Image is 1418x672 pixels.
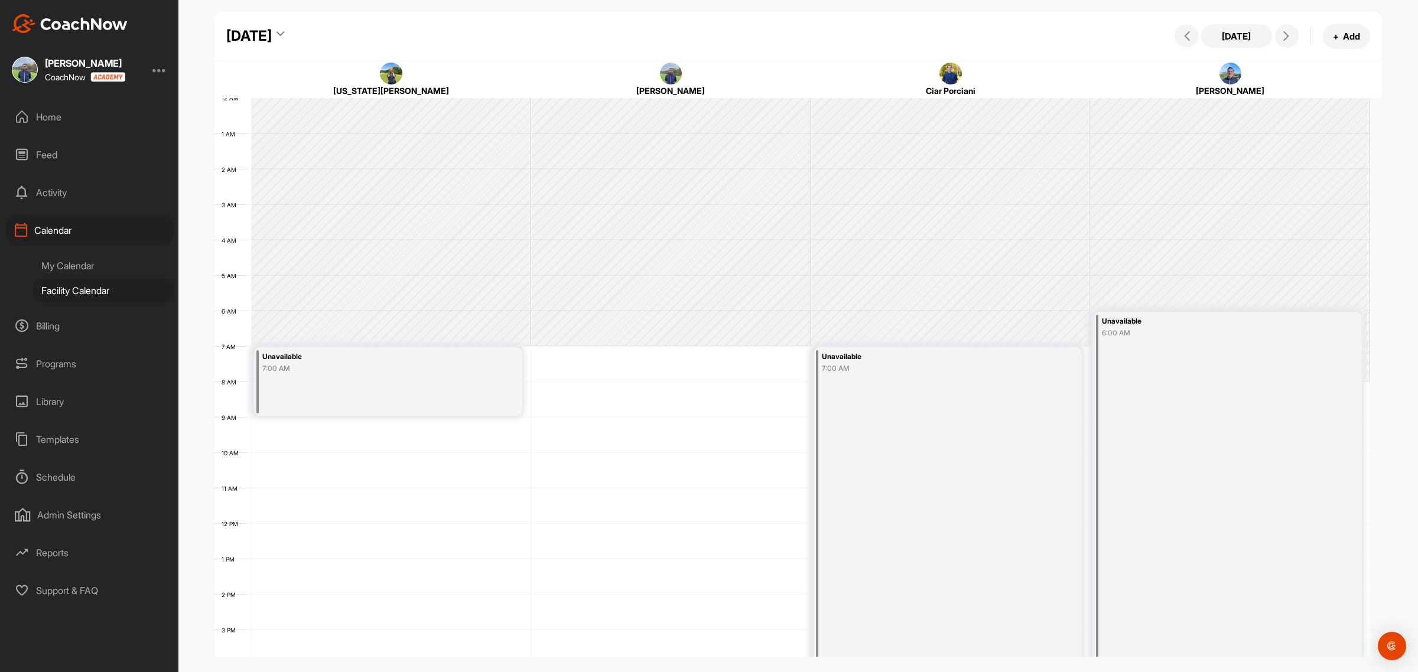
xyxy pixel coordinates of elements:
[380,63,402,85] img: square_97d7065dee9584326f299e5bc88bd91d.jpg
[214,414,248,421] div: 9 AM
[214,131,247,138] div: 1 AM
[214,94,251,102] div: 12 AM
[274,84,508,97] div: [US_STATE][PERSON_NAME]
[214,272,248,279] div: 5 AM
[45,58,125,68] div: [PERSON_NAME]
[660,63,682,85] img: square_e7f01a7cdd3d5cba7fa3832a10add056.jpg
[214,201,248,208] div: 3 AM
[214,379,248,386] div: 8 AM
[33,253,173,278] div: My Calendar
[214,591,248,598] div: 2 PM
[1114,84,1348,97] div: [PERSON_NAME]
[6,311,173,341] div: Billing
[6,387,173,416] div: Library
[214,343,248,350] div: 7 AM
[1201,24,1272,48] button: [DATE]
[1102,328,1313,338] div: 6:00 AM
[6,425,173,454] div: Templates
[6,178,173,207] div: Activity
[12,14,128,33] img: CoachNow
[1378,632,1406,660] div: Open Intercom Messenger
[1219,63,1242,85] img: square_909ed3242d261a915dd01046af216775.jpg
[6,140,173,169] div: Feed
[1323,24,1370,49] button: +Add
[6,500,173,530] div: Admin Settings
[6,216,173,245] div: Calendar
[1102,315,1313,328] div: Unavailable
[554,84,788,97] div: [PERSON_NAME]
[45,72,125,82] div: CoachNow
[214,485,249,492] div: 11 AM
[834,84,1068,97] div: Ciar Porciani
[214,308,248,315] div: 6 AM
[6,462,173,492] div: Schedule
[6,576,173,605] div: Support & FAQ
[822,363,1033,374] div: 7:00 AM
[6,538,173,567] div: Reports
[214,627,248,634] div: 3 PM
[6,349,173,379] div: Programs
[12,57,38,83] img: square_e7f01a7cdd3d5cba7fa3832a10add056.jpg
[226,25,272,47] div: [DATE]
[214,166,248,173] div: 2 AM
[6,102,173,132] div: Home
[1333,30,1339,43] span: +
[214,449,251,456] div: 10 AM
[33,278,173,303] div: Facility Calendar
[90,72,125,82] img: CoachNow acadmey
[822,350,1033,364] div: Unavailable
[262,350,473,364] div: Unavailable
[939,63,962,85] img: square_b4d54992daa58f12b60bc3814c733fd4.jpg
[214,556,246,563] div: 1 PM
[214,237,248,244] div: 4 AM
[214,520,250,527] div: 12 PM
[262,363,473,374] div: 7:00 AM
